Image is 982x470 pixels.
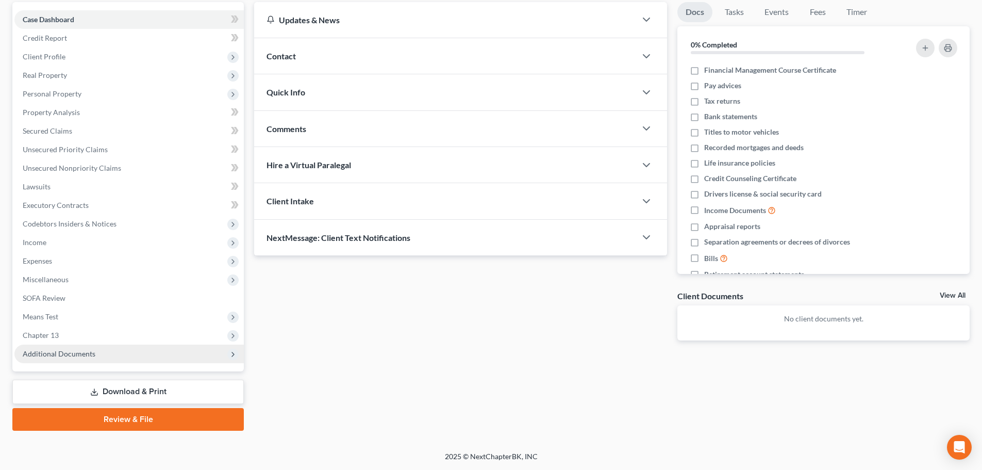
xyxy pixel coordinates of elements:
span: Credit Report [23,34,67,42]
span: Unsecured Priority Claims [23,145,108,154]
a: Tasks [717,2,752,22]
span: Client Profile [23,52,65,61]
a: SOFA Review [14,289,244,307]
a: Unsecured Nonpriority Claims [14,159,244,177]
span: Codebtors Insiders & Notices [23,219,116,228]
span: Chapter 13 [23,331,59,339]
span: Drivers license & social security card [704,189,822,199]
span: Hire a Virtual Paralegal [267,160,351,170]
span: Secured Claims [23,126,72,135]
span: Additional Documents [23,349,95,358]
span: Bank statements [704,111,757,122]
span: Miscellaneous [23,275,69,284]
span: Comments [267,124,306,134]
span: Retirement account statements [704,269,804,280]
a: Events [756,2,797,22]
span: Separation agreements or decrees of divorces [704,237,850,247]
span: Pay advices [704,80,741,91]
span: NextMessage: Client Text Notifications [267,233,410,242]
a: Case Dashboard [14,10,244,29]
span: Property Analysis [23,108,80,117]
div: Client Documents [677,290,743,301]
span: SOFA Review [23,294,65,302]
span: Lawsuits [23,182,51,191]
span: Real Property [23,71,67,79]
div: Open Intercom Messenger [947,435,972,460]
a: Fees [801,2,834,22]
span: Case Dashboard [23,15,74,24]
span: Personal Property [23,89,81,98]
a: Timer [838,2,875,22]
div: Updates & News [267,14,624,25]
span: Life insurance policies [704,158,775,168]
a: Unsecured Priority Claims [14,140,244,159]
span: Quick Info [267,87,305,97]
a: Executory Contracts [14,196,244,215]
p: No client documents yet. [686,314,961,324]
span: Means Test [23,312,58,321]
a: Docs [677,2,712,22]
span: Client Intake [267,196,314,206]
div: 2025 © NextChapterBK, INC [197,451,785,470]
a: Download & Print [12,380,244,404]
span: Contact [267,51,296,61]
span: Bills [704,253,718,264]
span: Expenses [23,256,52,265]
span: Appraisal reports [704,221,760,232]
span: Unsecured Nonpriority Claims [23,164,121,172]
a: Lawsuits [14,177,244,196]
a: Review & File [12,408,244,431]
strong: 0% Completed [691,40,737,49]
span: Tax returns [704,96,740,106]
a: View All [940,292,966,299]
span: Credit Counseling Certificate [704,173,796,184]
span: Titles to motor vehicles [704,127,779,137]
span: Income [23,238,46,247]
span: Income Documents [704,205,766,216]
span: Executory Contracts [23,201,89,209]
a: Secured Claims [14,122,244,140]
span: Recorded mortgages and deeds [704,142,804,153]
a: Credit Report [14,29,244,47]
span: Financial Management Course Certificate [704,65,836,75]
a: Property Analysis [14,103,244,122]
